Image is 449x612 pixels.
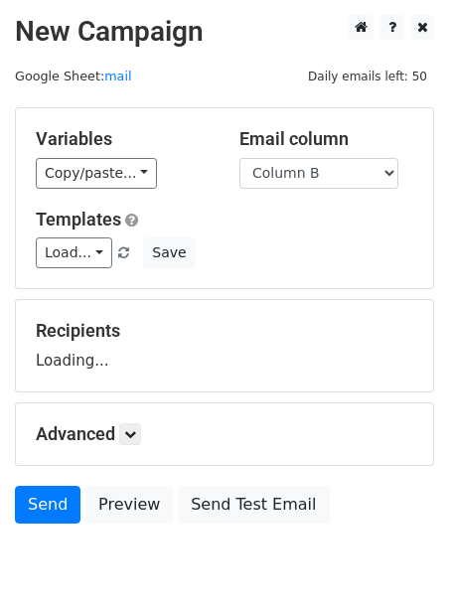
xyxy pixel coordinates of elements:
a: Send Test Email [178,486,329,524]
h5: Email column [239,128,413,150]
a: Templates [36,209,121,229]
h5: Recipients [36,320,413,342]
a: Preview [85,486,173,524]
h5: Advanced [36,423,413,445]
a: Daily emails left: 50 [301,69,434,83]
a: Send [15,486,80,524]
button: Save [143,237,195,268]
div: Loading... [36,320,413,372]
h2: New Campaign [15,15,434,49]
a: Copy/paste... [36,158,157,189]
small: Google Sheet: [15,69,132,83]
a: mail [104,69,131,83]
h5: Variables [36,128,210,150]
span: Daily emails left: 50 [301,66,434,87]
a: Load... [36,237,112,268]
